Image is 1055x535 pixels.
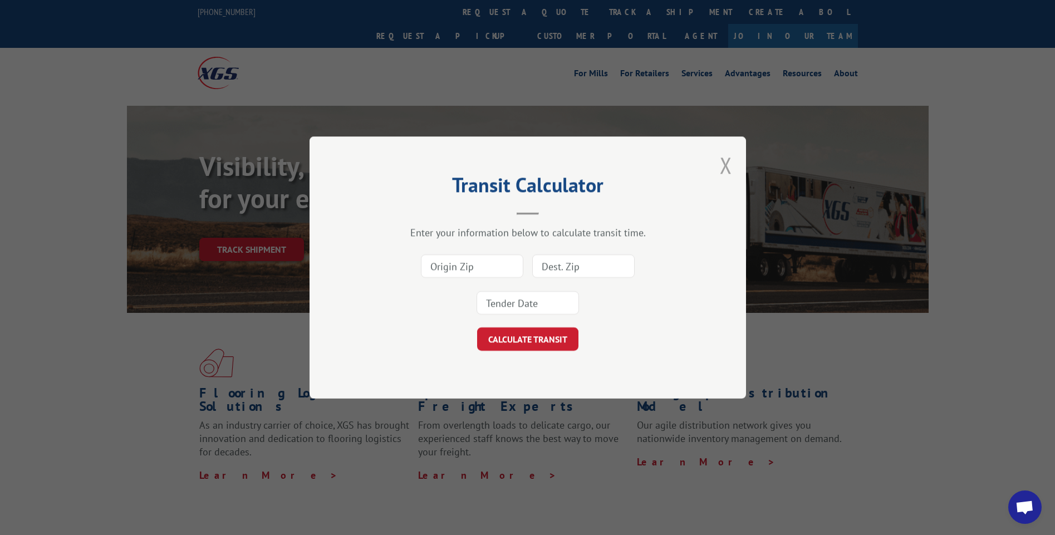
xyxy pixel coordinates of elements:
[477,291,579,315] input: Tender Date
[532,254,635,278] input: Dest. Zip
[1008,490,1042,524] div: Open chat
[365,226,690,239] div: Enter your information below to calculate transit time.
[720,150,732,180] button: Close modal
[365,177,690,198] h2: Transit Calculator
[477,327,578,351] button: CALCULATE TRANSIT
[421,254,523,278] input: Origin Zip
